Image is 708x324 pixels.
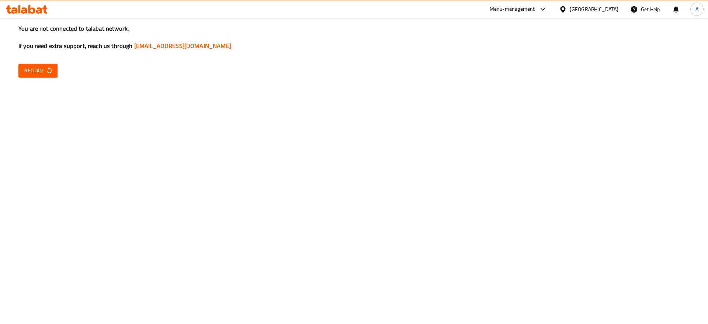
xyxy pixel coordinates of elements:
[134,40,231,51] a: [EMAIL_ADDRESS][DOMAIN_NAME]
[18,24,690,50] h3: You are not connected to talabat network, If you need extra support, reach us through
[570,5,618,13] div: [GEOGRAPHIC_DATA]
[490,5,535,14] div: Menu-management
[18,64,58,77] button: Reload
[24,66,52,75] span: Reload
[695,5,698,13] span: A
